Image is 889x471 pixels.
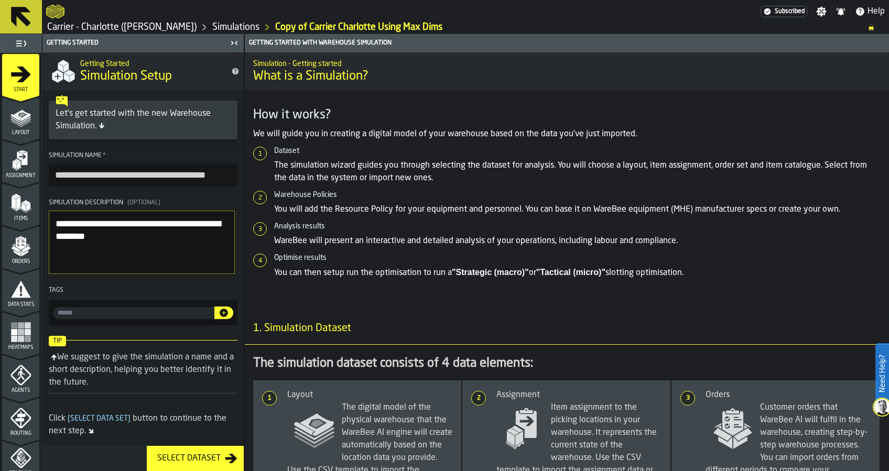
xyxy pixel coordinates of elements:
div: title-Simulation Setup [42,52,244,90]
a: link-to-/wh/i/e074fb63-00ea-4531-a7c9-ea0a191b3e4f [212,21,259,33]
span: [ [68,415,70,422]
p: You can then setup run the optimisation to run a or slotting optimisation. [274,266,881,279]
div: Layout [287,389,453,401]
a: logo-header [46,2,64,21]
textarea: Simulation Description(Optional) [49,211,235,275]
label: input-value- [53,307,214,319]
div: Assignment [496,389,662,401]
header: Getting Started [42,34,244,52]
span: 1 [263,395,276,402]
label: button-toggle-Close me [227,37,242,49]
div: We suggest to give the simulation a name and a short description, helping you better identify it ... [49,353,234,387]
label: button-toggle-Help [851,5,889,18]
h6: Warehouse Policies [274,191,881,199]
h2: Sub Title [253,58,881,68]
li: menu Heatmaps [2,312,39,354]
strong: "Tactical (micro)" [536,268,605,277]
li: menu Data Stats [2,269,39,311]
h6: Analysis results [274,222,881,231]
span: 2 [472,395,485,402]
span: Agents [2,388,39,393]
header: Getting Started with Warehouse Simulation [245,34,889,52]
div: Orders [706,389,871,401]
span: Orders [2,259,39,265]
span: Select Data Set [66,415,133,422]
span: Assignment [2,173,39,179]
span: 1. Simulation Dataset [245,321,351,336]
div: Simulation Name [49,152,237,159]
h3: How it works? [253,107,881,124]
span: Help [868,5,885,18]
li: menu Start [2,54,39,96]
div: Menu Subscription [761,6,807,17]
span: (Optional) [127,200,160,206]
li: menu Items [2,183,39,225]
button: button-Select Dataset [147,446,244,471]
h6: Optimise results [274,254,881,262]
h6: Dataset [274,147,881,155]
a: link-to-/wh/i/e074fb63-00ea-4531-a7c9-ea0a191b3e4f/settings/billing [761,6,807,17]
div: Select Dataset [153,452,225,465]
h2: Sub Title [80,58,223,68]
label: Need Help? [876,344,888,403]
li: menu Assignment [2,140,39,182]
span: Routing [2,431,39,436]
label: button-toggle-Toggle Full Menu [2,36,39,51]
div: Getting Started with Warehouse Simulation [247,39,887,47]
span: Start [2,87,39,93]
nav: Breadcrumb [46,21,885,34]
p: We will guide you in creating a digital model of your warehouse based on the data you've just imp... [253,128,881,140]
span: Tags [49,287,63,293]
span: Layout [2,130,39,136]
div: Click button to continue to the next step. [49,412,237,437]
span: Heatmaps [2,345,39,350]
li: menu Agents [2,355,39,397]
p: WareBee will present an interactive and detailed analysis of your operations, including labour an... [274,235,881,247]
p: You will add the Resource Policy for your equipment and personnel. You can base it on WareBee equ... [274,203,881,216]
button: button- [214,306,233,319]
div: Getting Started [45,39,227,47]
span: Data Stats [2,302,39,308]
span: Subscribed [775,8,805,15]
li: menu Orders [2,226,39,268]
label: button-toggle-Notifications [831,6,850,17]
li: menu Routing [2,398,39,440]
p: The simulation wizard guides you through selecting the dataset for analysis. You will choose a la... [274,159,881,184]
label: button-toggle-Settings [812,6,831,17]
span: ] [128,415,131,422]
input: input-value- input-value- [53,307,214,319]
h3: title-section-1. Simulation Dataset [245,313,889,345]
strong: "Strategic (macro)" [452,268,529,277]
div: The simulation dataset consists of 4 data elements: [253,355,881,372]
li: menu Layout [2,97,39,139]
input: button-toolbar-Simulation Name [49,163,237,187]
span: Required [103,152,106,159]
span: What is a Simulation? [253,68,881,85]
div: title-What is a Simulation? [245,52,889,90]
span: Simulation Description [49,200,123,206]
span: 3 [681,395,694,402]
span: Simulation Setup [80,68,172,85]
a: link-to-/wh/i/e074fb63-00ea-4531-a7c9-ea0a191b3e4f/simulations/459dc955-bd80-4b14-9ef3-e010a5e4a6fe [275,21,442,33]
label: button-toolbar-Simulation Name [49,152,237,187]
span: Tip [49,336,66,346]
span: Items [2,216,39,222]
div: Let's get started with the new Warehouse Simulation. [56,107,231,133]
a: link-to-/wh/i/e074fb63-00ea-4531-a7c9-ea0a191b3e4f [47,21,197,33]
